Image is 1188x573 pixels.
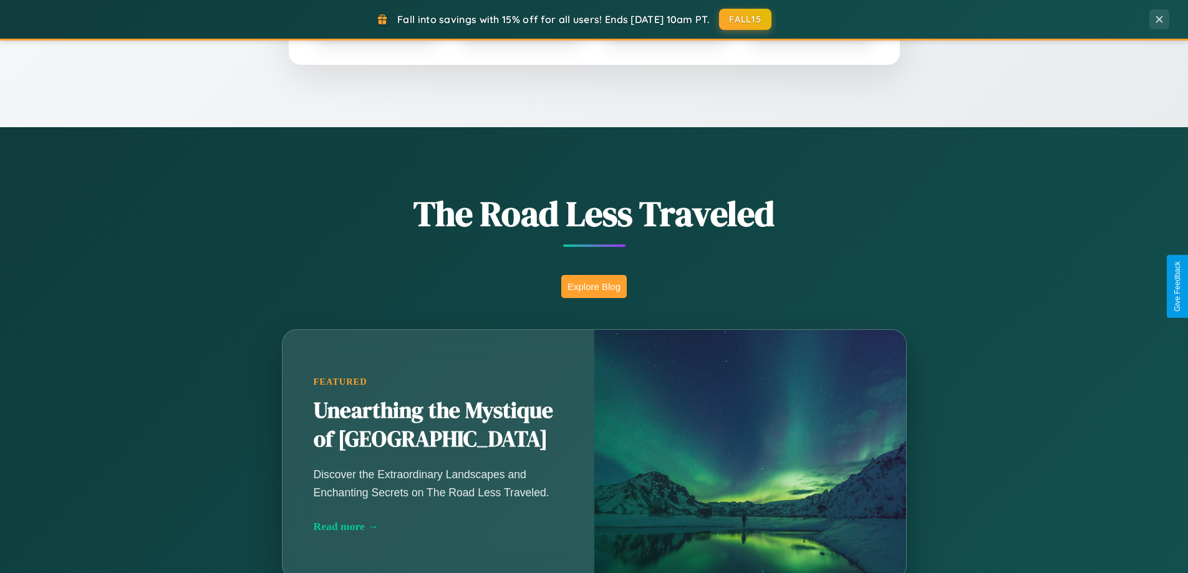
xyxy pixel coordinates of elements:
button: Explore Blog [561,275,627,298]
span: Fall into savings with 15% off for all users! Ends [DATE] 10am PT. [397,13,710,26]
div: Featured [314,377,563,387]
div: Give Feedback [1173,261,1182,312]
button: FALL15 [719,9,771,30]
p: Discover the Extraordinary Landscapes and Enchanting Secrets on The Road Less Traveled. [314,466,563,501]
h2: Unearthing the Mystique of [GEOGRAPHIC_DATA] [314,397,563,454]
h1: The Road Less Traveled [220,190,968,238]
div: Read more → [314,520,563,533]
